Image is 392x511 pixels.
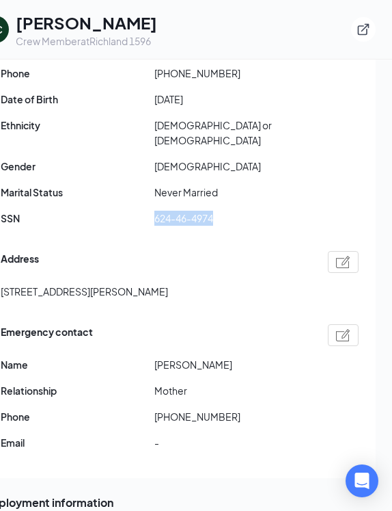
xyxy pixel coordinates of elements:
svg: ExternalLink [356,23,370,36]
span: [PERSON_NAME] [154,357,308,372]
span: Date of Birth [1,92,154,107]
span: Marital Status [1,185,154,200]
span: Gender [1,159,154,174]
span: [PHONE_NUMBER] [154,409,308,424]
span: Phone [1,66,154,81]
span: Never Married [154,185,308,200]
button: ExternalLink [351,17,376,42]
span: Relationship [1,383,154,398]
span: [DATE] [154,92,308,107]
span: [DEMOGRAPHIC_DATA] [154,159,308,174]
span: Email [1,435,154,450]
span: 624-46-4974 [154,211,308,226]
h1: [PERSON_NAME] [16,11,157,34]
span: Phone [1,409,154,424]
span: Mother [154,383,308,398]
span: [STREET_ADDRESS][PERSON_NAME] [1,284,168,299]
span: - [154,435,308,450]
span: Ethnicity [1,118,154,133]
span: Address [1,251,39,273]
div: Crew Member at Richland 1596 [16,34,157,48]
span: [PHONE_NUMBER] [154,66,308,81]
div: Open Intercom Messenger [346,464,378,497]
span: Name [1,357,154,372]
span: Emergency contact [1,324,93,346]
span: [DEMOGRAPHIC_DATA] or [DEMOGRAPHIC_DATA] [154,118,308,148]
span: SSN [1,211,154,226]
